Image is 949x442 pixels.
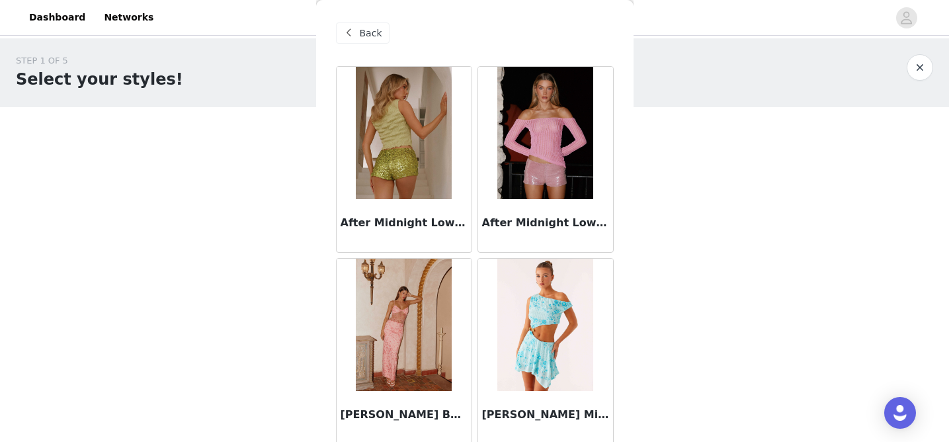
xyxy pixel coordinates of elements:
[482,407,609,423] h3: [PERSON_NAME] Mini Dress - Blue
[16,67,183,91] h1: Select your styles!
[341,215,468,231] h3: After Midnight Low Rise Sequin Mini Shorts - Olive
[356,67,452,199] img: After Midnight Low Rise Sequin Mini Shorts - Olive
[96,3,161,32] a: Networks
[21,3,93,32] a: Dashboard
[16,54,183,67] div: STEP 1 OF 5
[360,26,382,40] span: Back
[497,259,593,391] img: Aletta Sequin Mini Dress - Blue
[482,215,609,231] h3: After Midnight Low Rise Sequin Mini Shorts - Pink
[356,259,452,391] img: Akira Beaded Maxi Dress - Pink Orange
[884,397,916,429] div: Open Intercom Messenger
[900,7,913,28] div: avatar
[341,407,468,423] h3: [PERSON_NAME] Beaded Maxi Dress - Pink Orange
[497,67,593,199] img: After Midnight Low Rise Sequin Mini Shorts - Pink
